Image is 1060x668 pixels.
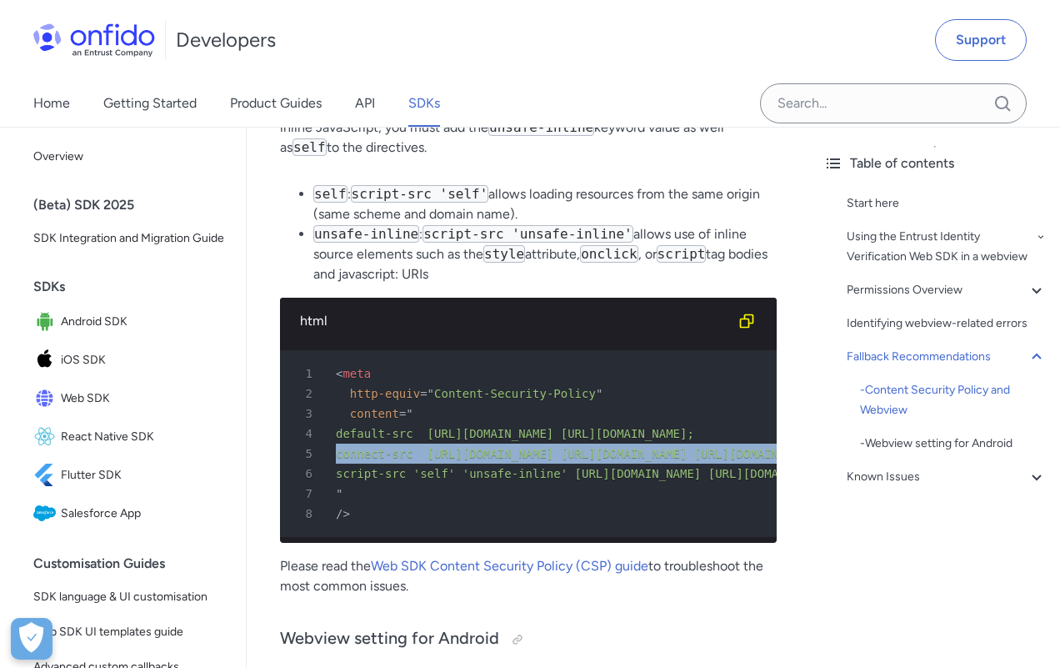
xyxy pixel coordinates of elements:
div: html [300,311,730,331]
a: Identifying webview-related errors [847,314,1047,334]
p: Please read the to troubleshoot the most common issues. [280,556,777,596]
span: < [336,367,342,380]
code: onclick [580,245,637,263]
a: -Content Security Policy and Webview [860,380,1047,420]
a: Getting Started [103,80,197,127]
li: : allows loading resources from the same origin (same scheme and domain name). [313,184,777,224]
div: (Beta) SDK 2025 [33,188,239,222]
input: Onfido search input field [760,83,1027,123]
span: meta [342,367,371,380]
a: Permissions Overview [847,280,1047,300]
span: SDK language & UI customisation [33,587,226,607]
span: = [399,407,406,420]
span: Android SDK [61,310,226,334]
span: Overview [33,147,226,167]
button: Copy code snippet button [730,304,763,338]
a: Using the Entrust Identity Verification Web SDK in a webview [847,227,1047,267]
span: Flutter SDK [61,464,226,487]
li: : allows use of inline source elements such as the attribute, , or tag bodies and javascript: URIs [313,224,777,284]
img: IconSalesforce App [33,502,61,525]
span: 5 [287,444,324,464]
div: Customisation Guides [33,547,239,580]
span: SDK Integration and Migration Guide [33,229,226,249]
a: IconSalesforce AppSalesforce App [27,495,232,532]
span: 8 [287,504,324,524]
span: 3 [287,404,324,424]
a: Known Issues [847,467,1047,487]
img: IconWeb SDK [33,387,61,410]
span: 6 [287,464,324,484]
span: " [336,487,342,500]
span: 7 [287,484,324,504]
a: IconiOS SDKiOS SDK [27,342,232,379]
span: Web SDK UI templates guide [33,622,226,642]
code: script-src 'self' [351,185,489,203]
span: React Native SDK [61,425,226,449]
h3: Webview setting for Android [280,626,777,653]
a: API [355,80,375,127]
span: default-src [URL][DOMAIN_NAME] [URL][DOMAIN_NAME]; [336,427,694,440]
code: self [313,185,347,203]
code: script [657,245,707,263]
code: unsafe-inline [313,225,419,243]
a: SDKs [408,80,440,127]
a: Web SDK Content Security Policy (CSP) guide [371,558,648,574]
img: IconFlutter SDK [33,464,61,487]
a: Web SDK UI templates guide [27,615,232,649]
div: - Content Security Policy and Webview [860,380,1047,420]
span: Web SDK [61,387,226,410]
div: Table of contents [823,153,1047,173]
a: IconWeb SDKWeb SDK [27,380,232,417]
a: IconAndroid SDKAndroid SDK [27,304,232,340]
div: Cookie Preferences [11,618,52,660]
p: If you are bootstrapping the SDK in a native app using a webview component with inline JavaScript... [280,98,777,158]
a: Home [33,80,70,127]
span: Salesforce App [61,502,226,525]
a: Product Guides [230,80,322,127]
code: style [483,245,525,263]
a: Start here [847,193,1047,213]
a: SDK language & UI customisation [27,580,232,614]
span: iOS SDK [61,349,226,372]
span: " [406,407,412,420]
code: self [292,138,327,156]
div: - Webview setting for Android [860,434,1047,454]
span: http-equiv [350,387,420,400]
span: connect-src [URL][DOMAIN_NAME] [URL][DOMAIN_NAME] [URL][DOMAIN_NAME] [URL][DOMAIN_NAME]; [336,447,961,460]
span: script-src 'self' 'unsafe-inline' [URL][DOMAIN_NAME] [URL][DOMAIN_NAME]; [336,467,842,480]
img: Onfido Logo [33,23,155,57]
a: Overview [27,140,232,173]
span: Content-Security-Policy [434,387,596,400]
a: Fallback Recommendations [847,347,1047,367]
span: /> [336,507,350,520]
img: IconAndroid SDK [33,310,61,334]
span: 1 [287,364,324,384]
a: SDK Integration and Migration Guide [27,222,232,255]
span: 4 [287,424,324,444]
a: IconFlutter SDKFlutter SDK [27,457,232,494]
span: = [420,387,427,400]
img: IconReact Native SDK [33,425,61,449]
span: " [596,387,602,400]
a: -Webview setting for Android [860,434,1047,454]
div: SDKs [33,270,239,304]
h1: Developers [176,27,276,53]
code: script-src 'unsafe-inline' [422,225,632,243]
span: content [350,407,399,420]
button: Open Preferences [11,618,52,660]
span: 2 [287,384,324,404]
img: IconiOS SDK [33,349,61,372]
span: " [427,387,434,400]
a: Support [935,19,1027,61]
a: IconReact Native SDKReact Native SDK [27,419,232,455]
